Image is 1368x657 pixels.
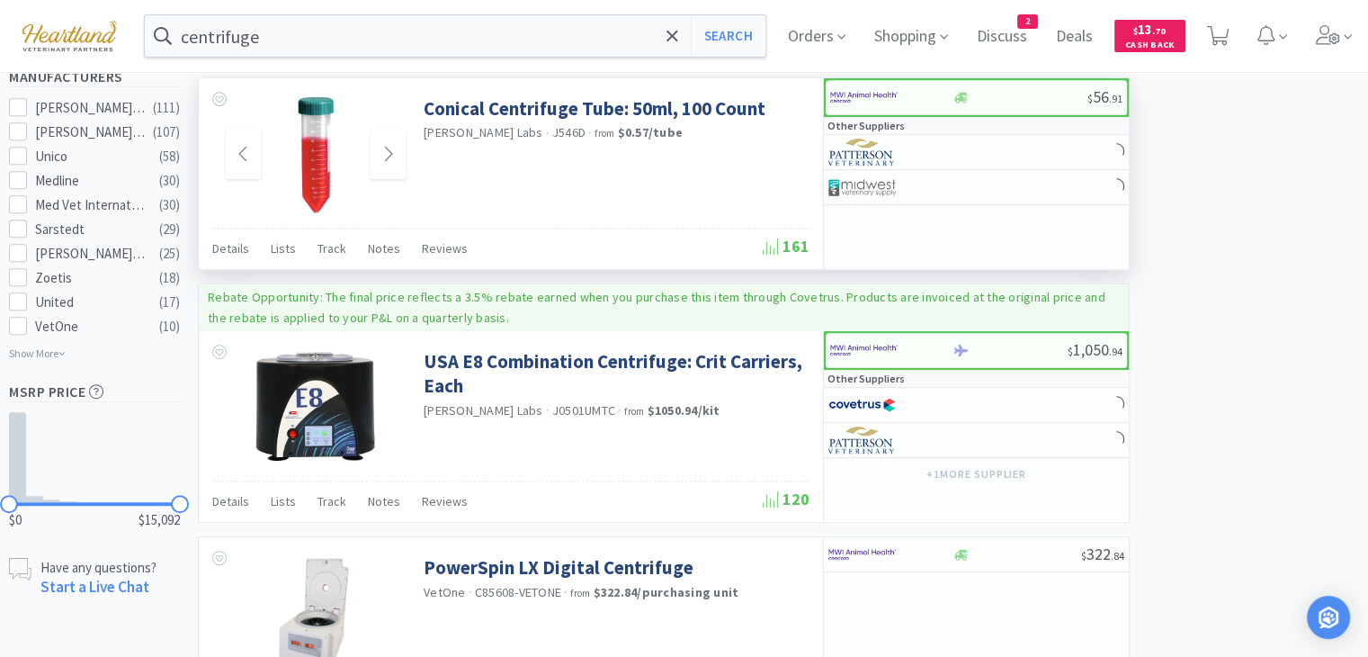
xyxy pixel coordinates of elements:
span: Notes [368,493,400,509]
a: Deals [1049,29,1100,45]
div: ( 30 ) [159,194,180,216]
img: f6b2451649754179b5b4e0c70c3f7cb0_2.png [828,541,896,568]
div: ( 107 ) [153,121,180,143]
p: Have any questions? [40,558,156,577]
div: ( 17 ) [159,292,180,313]
strong: $1050.94 / kit [648,402,720,418]
button: +1more supplier [917,462,1035,487]
p: Show More [9,340,66,362]
img: 9c6132357a9247c6a63ff970790c2ec3_398787.png [254,349,378,466]
span: 322 [1081,544,1124,564]
div: ( 30 ) [159,170,180,192]
span: 120 [763,489,809,509]
span: · [546,125,550,141]
span: 161 [763,236,809,256]
h5: MSRP Price [9,382,180,402]
span: J546D [552,124,586,140]
span: Track [317,493,346,509]
a: Start a Live Chat [40,577,149,597]
span: · [618,402,621,418]
div: Med Vet International Direct [35,194,147,216]
div: Unico [35,146,147,167]
span: $ [1081,549,1086,562]
span: from [595,127,614,139]
img: f6b2451649754179b5b4e0c70c3f7cb0_2.png [830,84,898,111]
span: $15,092 [139,509,180,531]
span: · [564,584,568,600]
div: ( 111 ) [153,97,180,119]
span: Reviews [422,240,468,256]
span: 2 [1018,15,1037,28]
span: · [588,125,592,141]
span: 13 [1133,21,1166,38]
span: $0 [9,509,22,531]
button: Search [691,15,765,57]
span: $ [1068,345,1073,358]
span: Details [212,240,249,256]
span: · [469,584,472,600]
p: Other Suppliers [827,117,905,134]
a: Discuss2 [970,29,1034,45]
p: Other Suppliers [827,370,905,387]
span: $ [1133,25,1138,37]
span: 1,050 [1068,339,1122,360]
img: f6b2451649754179b5b4e0c70c3f7cb0_2.png [830,337,898,364]
div: Open Intercom Messenger [1307,596,1350,639]
div: [PERSON_NAME] Labs [35,97,147,119]
span: C85608-VETONE [475,584,561,600]
span: Notes [368,240,400,256]
img: 77fca1acd8b6420a9015268ca798ef17_1.png [828,391,896,418]
a: PowerSpin LX Digital Centrifuge [424,555,693,580]
div: ( 10 ) [159,316,180,337]
div: [PERSON_NAME] Laboratories Direct [35,121,147,143]
div: Medline [35,170,147,192]
h5: Manufacturers [9,67,180,87]
div: VetOne [35,316,147,337]
img: cef15938789743b3a09ca29ffd60f9f3_134770.jpeg [257,96,374,213]
span: from [570,587,590,599]
span: . 91 [1109,92,1122,105]
div: ( 18 ) [159,267,180,289]
input: Search by item, sku, manufacturer, ingredient, size... [145,15,765,57]
a: USA E8 Combination Centrifuge: Crit Carriers, Each [424,349,805,399]
strong: $0.57 / tube [618,124,684,140]
div: Zoetis [35,267,147,289]
span: . 84 [1111,549,1124,562]
span: Details [212,493,249,509]
a: $13.70Cash Back [1114,12,1185,60]
strong: $322.84 / purchasing unit [594,584,739,600]
img: 4dd14cff54a648ac9e977f0c5da9bc2e_5.png [828,174,896,201]
div: ( 58 ) [159,146,180,167]
span: Lists [271,493,296,509]
img: f5e969b455434c6296c6d81ef179fa71_3.png [828,139,896,166]
span: · [546,402,550,418]
span: . 94 [1109,345,1122,358]
p: Rebate Opportunity: The final price reflects a 3.5% rebate earned when you purchase this item thr... [208,289,1105,325]
img: cad7bdf275c640399d9c6e0c56f98fd2_10.png [9,11,130,60]
span: $ [1087,92,1093,105]
span: from [624,405,644,418]
span: J0501UMTC [552,402,615,418]
span: Track [317,240,346,256]
div: ( 25 ) [159,243,180,265]
span: . 70 [1152,25,1166,37]
img: f5e969b455434c6296c6d81ef179fa71_3.png [828,427,896,454]
a: [PERSON_NAME] Labs [424,124,543,140]
div: Sarstedt [35,219,147,240]
span: 56 [1087,86,1122,107]
div: [PERSON_NAME] [PERSON_NAME] [35,243,147,265]
span: Reviews [422,493,468,509]
a: Conical Centrifuge Tube: 50ml, 100 Count [424,96,765,121]
span: Lists [271,240,296,256]
div: ( 29 ) [159,219,180,240]
span: Cash Back [1125,40,1175,52]
div: United [35,292,147,313]
a: [PERSON_NAME] Labs [424,402,543,418]
a: VetOne [424,584,466,600]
